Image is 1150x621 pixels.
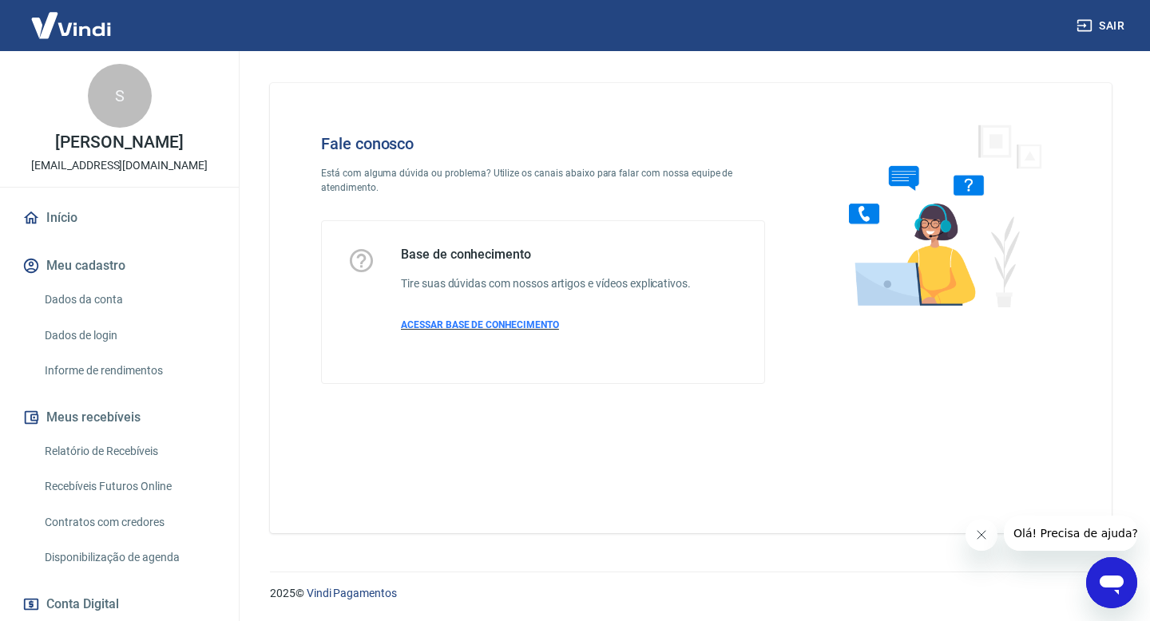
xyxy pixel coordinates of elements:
[19,248,220,283] button: Meu cadastro
[401,318,691,332] a: ACESSAR BASE DE CONHECIMENTO
[10,11,134,24] span: Olá! Precisa de ajuda?
[270,585,1112,602] p: 2025 ©
[401,275,691,292] h6: Tire suas dúvidas com nossos artigos e vídeos explicativos.
[966,519,997,551] iframe: Close message
[38,506,220,539] a: Contratos com credores
[19,200,220,235] a: Início
[38,354,220,387] a: Informe de rendimentos
[1086,557,1137,608] iframe: Button to launch messaging window
[307,587,397,599] a: Vindi Pagamentos
[321,166,765,195] p: Está com alguma dúvida ou problema? Utilize os canais abaixo para falar com nossa equipe de atend...
[817,109,1060,322] img: Fale conosco
[19,400,220,435] button: Meus recebíveis
[1073,11,1131,41] button: Sair
[401,319,559,330] span: ACESSAR BASE DE CONHECIMENTO
[38,435,220,468] a: Relatório de Recebíveis
[31,157,208,174] p: [EMAIL_ADDRESS][DOMAIN_NAME]
[19,1,123,49] img: Vindi
[38,541,220,574] a: Disponibilização de agenda
[38,283,220,316] a: Dados da conta
[88,64,152,128] div: S
[38,470,220,503] a: Recebíveis Futuros Online
[55,134,183,151] p: [PERSON_NAME]
[401,247,691,263] h5: Base de conhecimento
[38,319,220,352] a: Dados de login
[321,134,765,153] h4: Fale conosco
[1004,516,1137,551] iframe: Message from company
